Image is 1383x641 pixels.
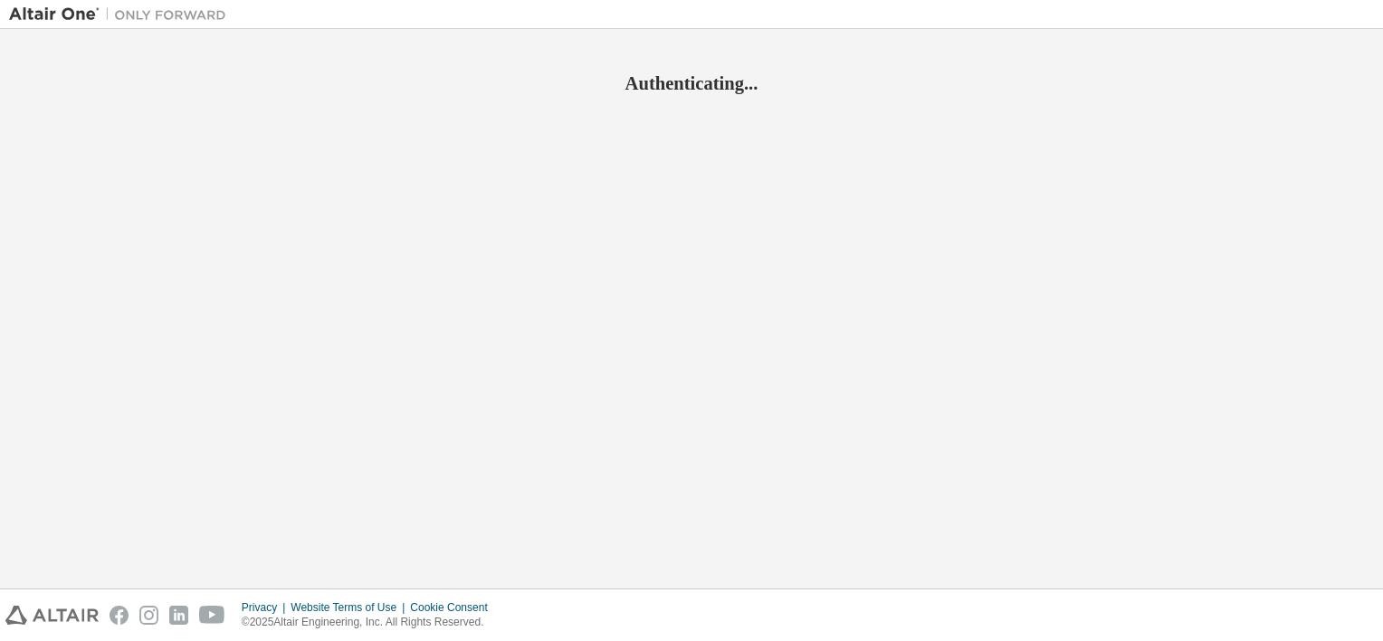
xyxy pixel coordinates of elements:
[139,606,158,625] img: instagram.svg
[242,600,291,615] div: Privacy
[5,606,99,625] img: altair_logo.svg
[169,606,188,625] img: linkedin.svg
[110,606,129,625] img: facebook.svg
[410,600,498,615] div: Cookie Consent
[242,615,499,630] p: © 2025 Altair Engineering, Inc. All Rights Reserved.
[291,600,410,615] div: Website Terms of Use
[9,5,235,24] img: Altair One
[199,606,225,625] img: youtube.svg
[9,72,1374,95] h2: Authenticating...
